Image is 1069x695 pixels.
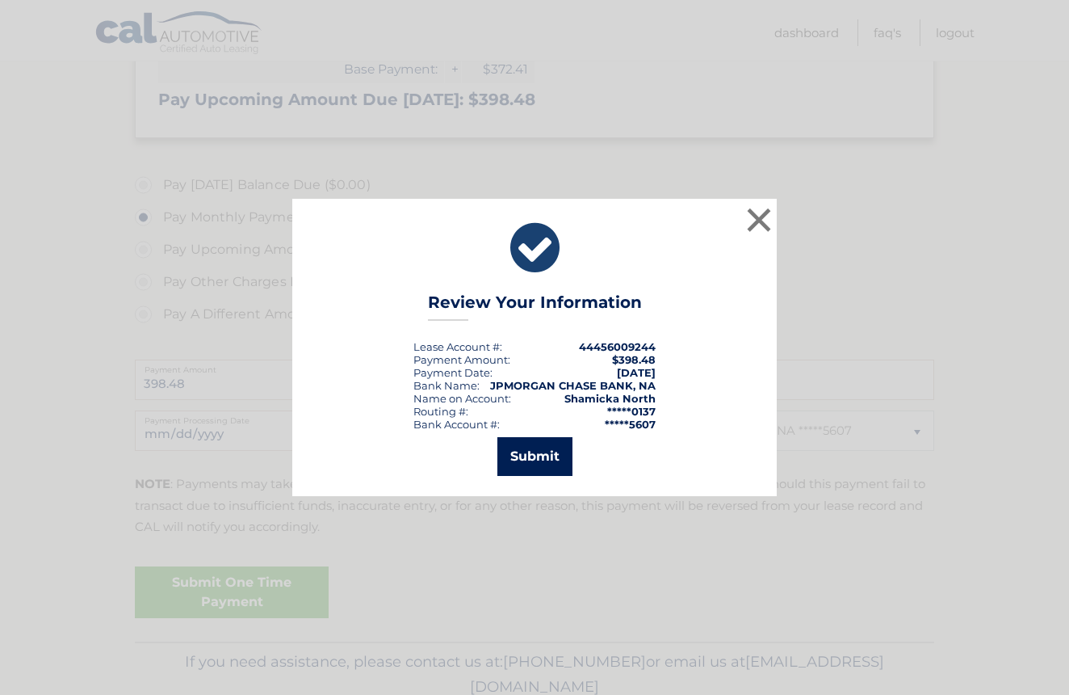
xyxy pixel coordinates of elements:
button: × [743,204,775,236]
span: [DATE] [617,366,656,379]
strong: Shamicka North [564,392,656,405]
h3: Review Your Information [428,293,642,321]
div: Name on Account: [413,392,511,405]
span: Payment Date [413,366,490,379]
div: Bank Account #: [413,418,500,431]
strong: 44456009244 [579,340,656,353]
div: Lease Account #: [413,340,502,353]
span: $398.48 [612,353,656,366]
div: Bank Name: [413,379,480,392]
div: : [413,366,493,379]
button: Submit [497,437,572,476]
div: Routing #: [413,405,468,418]
div: Payment Amount: [413,353,510,366]
strong: JPMORGAN CHASE BANK, NA [490,379,656,392]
